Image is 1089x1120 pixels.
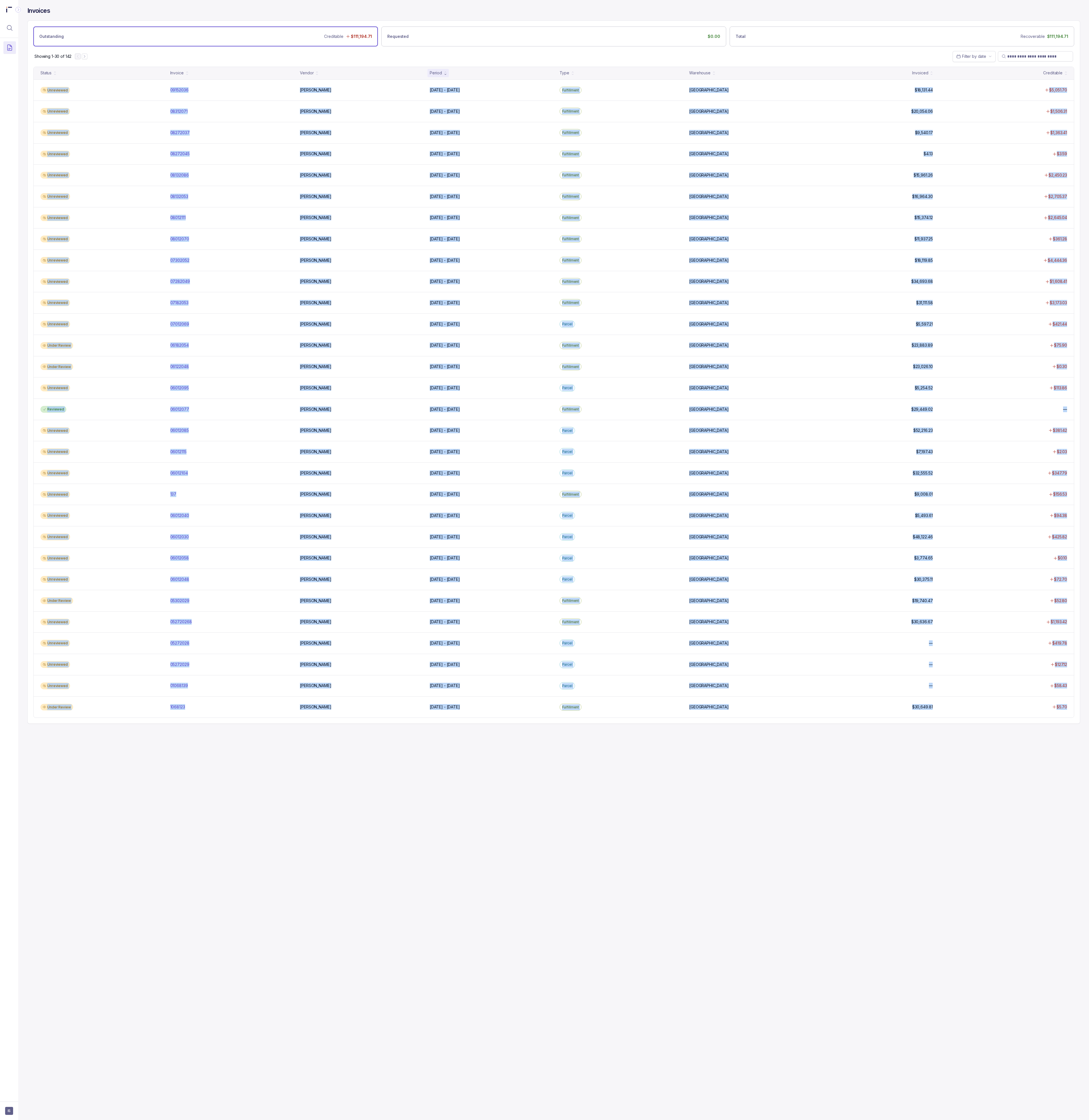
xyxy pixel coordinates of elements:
p: Parcel [562,321,572,327]
p: Fulfillment [562,704,579,710]
p: 08012111 [170,215,186,220]
p: 08012070 [170,236,189,242]
div: Unreviewed [40,151,70,158]
p: Parcel [562,577,572,582]
p: [DATE] - [DATE] [430,236,460,242]
p: [GEOGRAPHIC_DATA] [689,513,729,518]
p: $3.59 [1057,151,1067,157]
p: [GEOGRAPHIC_DATA] [689,215,729,220]
p: [GEOGRAPHIC_DATA] [689,534,729,540]
p: $421.44 [1053,321,1067,327]
p: [PERSON_NAME] [300,428,331,433]
p: Parcel [562,428,572,434]
div: Collapse Icon [15,6,22,13]
p: [DATE] - [DATE] [430,300,460,306]
p: $5,254.52 [915,385,933,391]
p: $30,649.81 [912,704,933,710]
span: User initials [5,1107,13,1115]
p: $34,693.68 [911,279,933,284]
p: [DATE] - [DATE] [430,449,460,455]
p: [PERSON_NAME] [300,449,331,455]
div: Unreviewed [40,193,70,200]
p: Creditable [324,34,343,39]
div: Unreviewed [40,108,70,115]
p: [DATE] - [DATE] [430,215,460,220]
p: $4.13 [924,151,933,157]
p: [PERSON_NAME] [300,385,331,391]
div: Under Review [40,342,73,349]
p: [DATE] - [DATE] [430,364,460,369]
div: Unreviewed [40,321,70,328]
p: 05272029 [170,662,189,667]
p: Parcel [562,555,572,561]
div: Unreviewed [40,299,70,306]
p: [PERSON_NAME] [300,87,331,93]
p: [DATE] - [DATE] [430,619,460,625]
p: [PERSON_NAME] [300,172,331,178]
p: Parcel [562,449,572,455]
p: $0.00 [708,34,720,39]
p: [PERSON_NAME] [300,406,331,412]
div: Unreviewed [40,236,70,242]
p: [GEOGRAPHIC_DATA] [689,470,729,476]
p: Parcel [562,470,572,476]
p: 06012095 [170,385,189,391]
p: [PERSON_NAME] [300,109,331,114]
p: 05272028 [170,640,189,646]
div: Unreviewed [40,427,70,434]
p: [GEOGRAPHIC_DATA] [689,385,729,391]
p: $2,705.37 [1048,194,1067,199]
p: [DATE] - [DATE] [430,385,460,391]
p: [GEOGRAPHIC_DATA] [689,279,729,284]
p: $52,216.23 [913,428,933,433]
p: 09152036 [170,87,189,93]
p: $5.70 [1057,704,1067,710]
p: 1068123 [170,704,185,710]
p: Fulfillment [562,236,579,242]
p: [PERSON_NAME] [300,130,331,136]
p: [GEOGRAPHIC_DATA] [689,428,729,433]
div: Unreviewed [40,87,70,94]
div: Creditable [1043,70,1063,76]
p: [PERSON_NAME] [300,215,331,220]
div: Unreviewed [40,661,70,668]
p: — [929,683,933,688]
p: [PERSON_NAME] [300,577,331,582]
button: Menu Icon Button DocumentTextIcon [3,41,16,54]
p: $20,054.06 [911,109,933,114]
p: Parcel [562,513,572,518]
p: [DATE] - [DATE] [430,406,460,412]
p: [GEOGRAPHIC_DATA] [689,257,729,263]
p: $18,119.85 [915,257,933,263]
p: Fulfillment [562,619,579,625]
p: [DATE] - [DATE] [430,704,460,710]
div: Invoiced [912,70,928,76]
p: Fulfillment [562,279,579,285]
p: Fulfillment [562,130,579,136]
p: [GEOGRAPHIC_DATA] [689,491,729,497]
p: $1,506.31 [1050,109,1067,114]
p: [GEOGRAPHIC_DATA] [689,555,729,561]
p: Fulfillment [562,257,579,263]
p: [PERSON_NAME] [300,534,331,540]
div: Unreviewed [40,491,70,498]
p: Showing 1-30 of 142 [34,54,71,59]
p: $156.53 [1053,491,1067,497]
p: [PERSON_NAME] [300,598,331,604]
p: $31,111.58 [916,300,933,306]
p: [DATE] - [DATE] [430,194,460,199]
p: Total [736,34,746,39]
p: $111,194.71 [1047,34,1068,39]
p: 06122048 [170,364,189,369]
p: Fulfillment [562,215,579,221]
div: Unreviewed [40,576,70,583]
p: 06012085 [170,428,189,433]
p: [DATE] - [DATE] [430,257,460,263]
p: — [929,640,933,646]
p: [PERSON_NAME] [300,513,331,518]
p: [DATE] - [DATE] [430,87,460,93]
p: 07282049 [170,279,190,284]
div: Unreviewed [40,448,70,455]
p: $381.42 [1053,428,1067,433]
p: 06012115 [170,449,187,455]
